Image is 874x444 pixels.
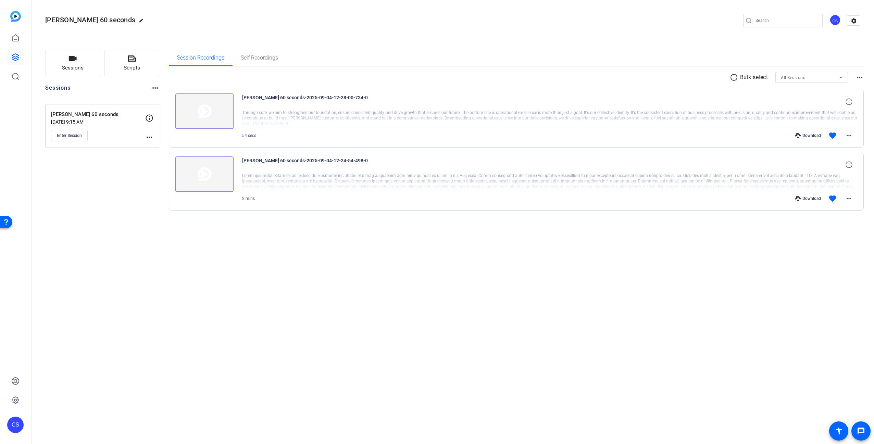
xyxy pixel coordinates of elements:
button: Sessions [45,50,100,77]
input: Search [756,16,817,25]
span: Session Recordings [177,55,224,61]
p: Bulk select [740,73,768,81]
span: Self Recordings [241,55,278,61]
div: Download [792,133,824,138]
img: blue-gradient.svg [10,11,21,22]
p: [PERSON_NAME] 60 seconds [51,111,145,118]
span: 54 secs [242,133,256,138]
img: thumb-nail [175,156,234,192]
span: Scripts [124,64,140,72]
mat-icon: more_horiz [845,194,853,203]
span: [PERSON_NAME] 60 seconds-2025-09-04-12-28-00-734-0 [242,93,369,110]
img: thumb-nail [175,93,234,129]
mat-icon: message [857,427,865,435]
span: [PERSON_NAME] 60 seconds-2025-09-04-12-24-54-498-0 [242,156,369,173]
div: CS [7,417,24,433]
ngx-avatar: Carl Schmidt [829,14,841,26]
mat-icon: accessibility [835,427,843,435]
button: Scripts [104,50,160,77]
mat-icon: more_horiz [145,133,153,141]
p: [DATE] 9:15 AM [51,119,145,125]
span: All Sessions [781,75,805,80]
span: [PERSON_NAME] 60 seconds [45,16,135,24]
div: Download [792,196,824,201]
mat-icon: more_horiz [151,84,159,92]
button: Enter Session [51,130,88,141]
h2: Sessions [45,84,71,97]
span: 2 mins [242,196,255,201]
mat-icon: more_horiz [856,73,864,81]
span: Enter Session [57,133,82,138]
mat-icon: edit [139,18,147,26]
span: Sessions [62,64,84,72]
mat-icon: radio_button_unchecked [730,73,740,81]
mat-icon: settings [847,16,861,26]
mat-icon: favorite [828,194,837,203]
div: CS [829,14,841,26]
mat-icon: more_horiz [845,131,853,140]
mat-icon: favorite [828,131,837,140]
